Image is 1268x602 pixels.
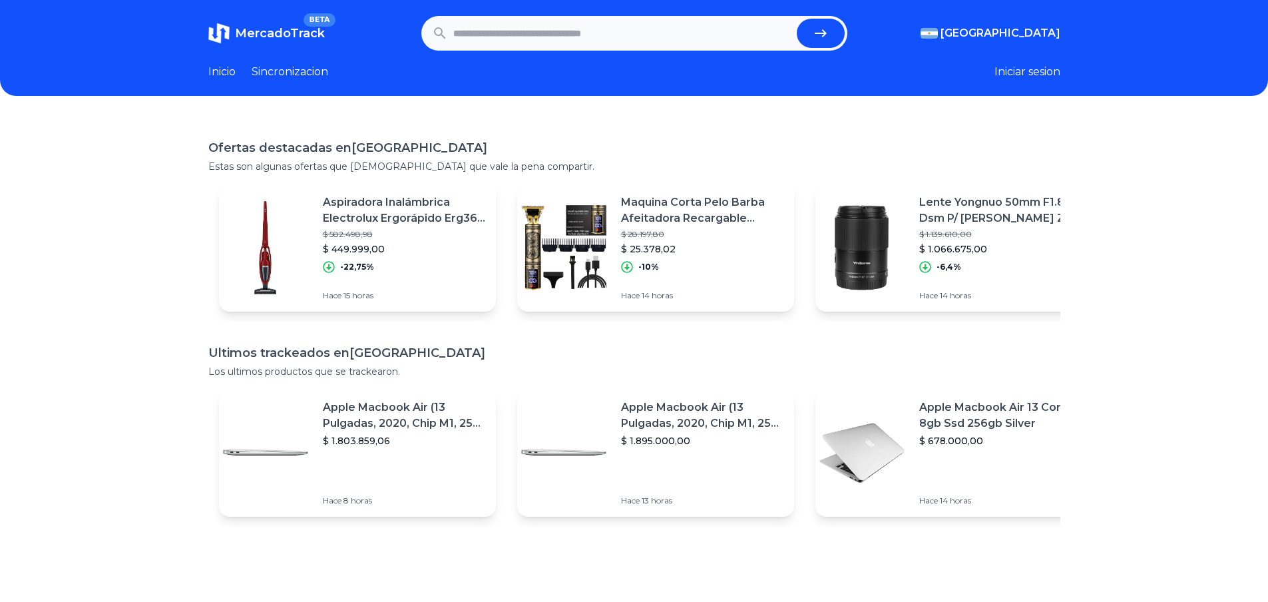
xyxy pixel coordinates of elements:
p: -6,4% [937,262,961,272]
p: Maquina Corta Pelo Barba Afeitadora Recargable Vintage Displ [621,194,783,226]
h1: Ofertas destacadas en [GEOGRAPHIC_DATA] [208,139,1060,157]
img: Featured image [815,201,909,294]
a: Featured imageMaquina Corta Pelo Barba Afeitadora Recargable Vintage Displ$ 28.197,80$ 25.378,02-... [517,184,794,312]
a: Featured imageAspiradora Inalámbrica Electrolux Ergorápido Erg36 2en1 Color Rojo$ 582.498,98$ 449... [219,184,496,312]
p: $ 1.066.675,00 [919,242,1082,256]
img: Featured image [219,406,312,499]
p: $ 1.895.000,00 [621,434,783,448]
p: $ 25.378,02 [621,242,783,256]
p: Hace 8 horas [323,495,485,506]
img: Featured image [815,406,909,499]
p: Apple Macbook Air (13 Pulgadas, 2020, Chip M1, 256 Gb De Ssd, 8 Gb De Ram) - Plata [323,400,485,432]
p: Estas son algunas ofertas que [DEMOGRAPHIC_DATA] que vale la pena compartir. [208,160,1060,173]
p: $ 28.197,80 [621,229,783,240]
a: Featured imageApple Macbook Air (13 Pulgadas, 2020, Chip M1, 256 Gb De Ssd, 8 Gb De Ram) - Plata$... [219,389,496,517]
p: Lente Yongnuo 50mm F1.8 Df Dsm P/ [PERSON_NAME] Z Af/mf [919,194,1082,226]
p: Hace 13 horas [621,495,783,506]
p: Hace 15 horas [323,290,485,301]
p: $ 582.498,98 [323,229,485,240]
img: Featured image [517,406,610,499]
p: Hace 14 horas [919,290,1082,301]
img: Featured image [219,201,312,294]
p: $ 1.139.610,00 [919,229,1082,240]
span: MercadoTrack [235,26,325,41]
a: Inicio [208,64,236,80]
a: MercadoTrackBETA [208,23,325,44]
p: $ 1.803.859,06 [323,434,485,448]
p: -10% [638,262,659,272]
p: Hace 14 horas [919,495,1082,506]
img: MercadoTrack [208,23,230,44]
p: -22,75% [340,262,374,272]
p: $ 678.000,00 [919,434,1082,448]
a: Featured imageApple Macbook Air (13 Pulgadas, 2020, Chip M1, 256 Gb De Ssd, 8 Gb De Ram) - Plata$... [517,389,794,517]
p: Aspiradora Inalámbrica Electrolux Ergorápido Erg36 2en1 Color Rojo [323,194,485,226]
p: Apple Macbook Air 13 Core I5 8gb Ssd 256gb Silver [919,400,1082,432]
a: Featured imageApple Macbook Air 13 Core I5 8gb Ssd 256gb Silver$ 678.000,00Hace 14 horas [815,389,1092,517]
a: Featured imageLente Yongnuo 50mm F1.8 Df Dsm P/ [PERSON_NAME] Z Af/mf$ 1.139.610,00$ 1.066.675,00... [815,184,1092,312]
button: Iniciar sesion [994,64,1060,80]
a: Sincronizacion [252,64,328,80]
p: $ 449.999,00 [323,242,485,256]
p: Los ultimos productos que se trackearon. [208,365,1060,378]
h1: Ultimos trackeados en [GEOGRAPHIC_DATA] [208,344,1060,362]
p: Apple Macbook Air (13 Pulgadas, 2020, Chip M1, 256 Gb De Ssd, 8 Gb De Ram) - Plata [621,400,783,432]
span: [GEOGRAPHIC_DATA] [941,25,1060,41]
p: Hace 14 horas [621,290,783,301]
img: Featured image [517,201,610,294]
button: [GEOGRAPHIC_DATA] [921,25,1060,41]
span: BETA [304,13,335,27]
img: Argentina [921,28,938,39]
